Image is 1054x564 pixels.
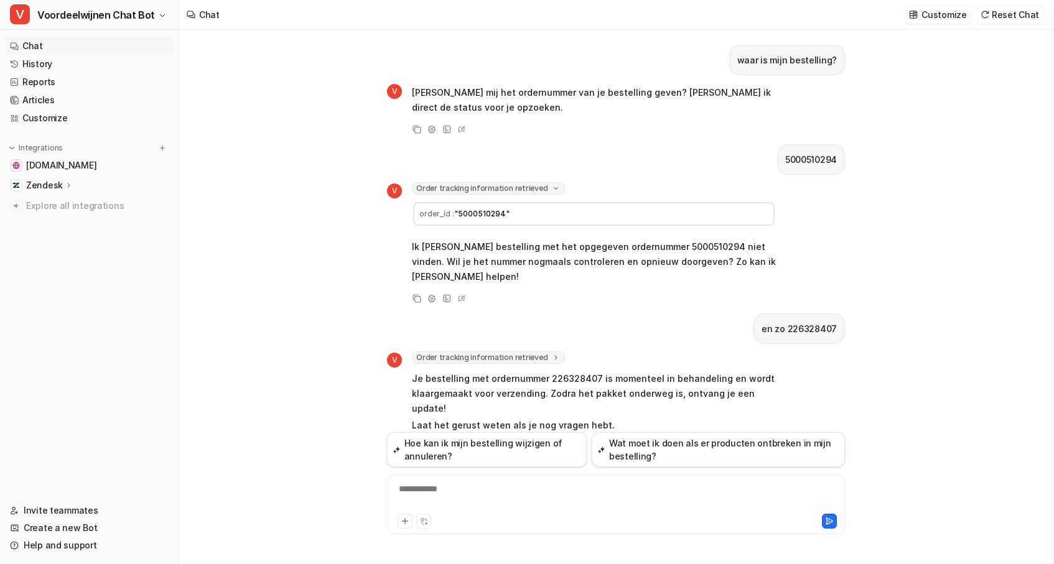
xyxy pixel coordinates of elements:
a: Create a new Bot [5,519,174,537]
img: expand menu [7,144,16,152]
a: Invite teammates [5,502,174,519]
button: Integrations [5,142,67,154]
span: Order tracking information retrieved [412,351,565,364]
img: reset [981,10,989,19]
span: [DOMAIN_NAME] [26,159,96,172]
p: Customize [921,8,966,21]
a: Reports [5,73,174,91]
a: Customize [5,109,174,127]
div: Chat [199,8,220,21]
img: Zendesk [12,182,20,189]
p: [PERSON_NAME] mij het ordernummer van je bestelling geven? [PERSON_NAME] ik direct de status voor... [412,85,776,115]
a: Articles [5,91,174,109]
a: History [5,55,174,73]
p: en zo 226328407 [762,321,837,336]
a: Chat [5,37,174,55]
img: customize [909,10,918,19]
p: waar is mijn bestelling? [737,53,837,68]
button: Wat moet ik doen als er producten ontbreken in mijn bestelling? [592,432,845,467]
button: Hoe kan ik mijn bestelling wijzigen of annuleren? [387,432,587,467]
p: Ik [PERSON_NAME] bestelling met het opgegeven ordernummer 5000510294 niet vinden. Wil je het numm... [412,239,776,284]
p: Laat het gerust weten als je nog vragen hebt. [412,418,776,433]
span: V [387,183,402,198]
img: www.voordeelwijnen.nl [12,162,20,169]
p: Integrations [19,143,63,153]
span: V [387,353,402,368]
p: 5000510294 [785,152,837,167]
span: Voordeelwijnen Chat Bot [37,6,155,24]
span: "5000510294" [454,209,510,218]
span: Explore all integrations [26,196,169,216]
p: Je bestelling met ordernummer 226328407 is momenteel in behandeling en wordt klaargemaakt voor ve... [412,371,776,416]
a: Help and support [5,537,174,554]
span: Order tracking information retrieved [412,182,565,195]
a: www.voordeelwijnen.nl[DOMAIN_NAME] [5,157,174,174]
button: Reset Chat [977,6,1044,24]
span: V [387,84,402,99]
button: Customize [905,6,971,24]
p: Zendesk [26,179,63,192]
img: explore all integrations [10,200,22,212]
a: Explore all integrations [5,197,174,215]
span: order_id : [419,209,454,218]
img: menu_add.svg [158,144,167,152]
span: V [10,4,30,24]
